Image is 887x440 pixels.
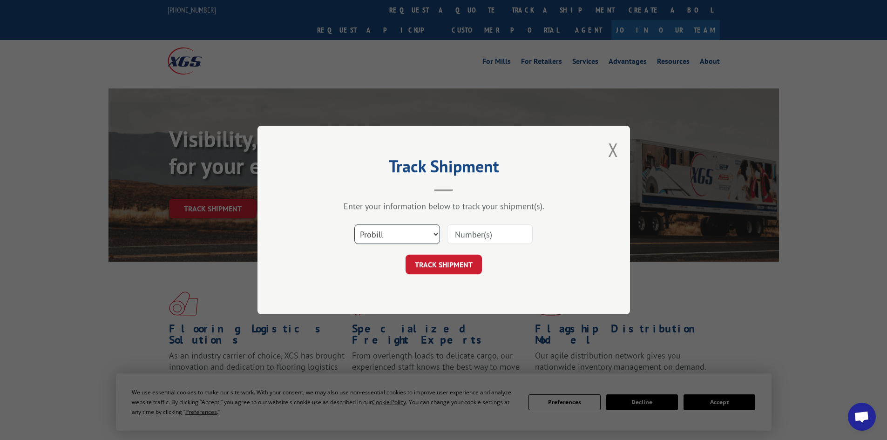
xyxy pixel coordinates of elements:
button: TRACK SHIPMENT [406,255,482,274]
button: Close modal [608,137,618,162]
input: Number(s) [447,224,533,244]
h2: Track Shipment [304,160,583,177]
div: Open chat [848,403,876,431]
div: Enter your information below to track your shipment(s). [304,201,583,211]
